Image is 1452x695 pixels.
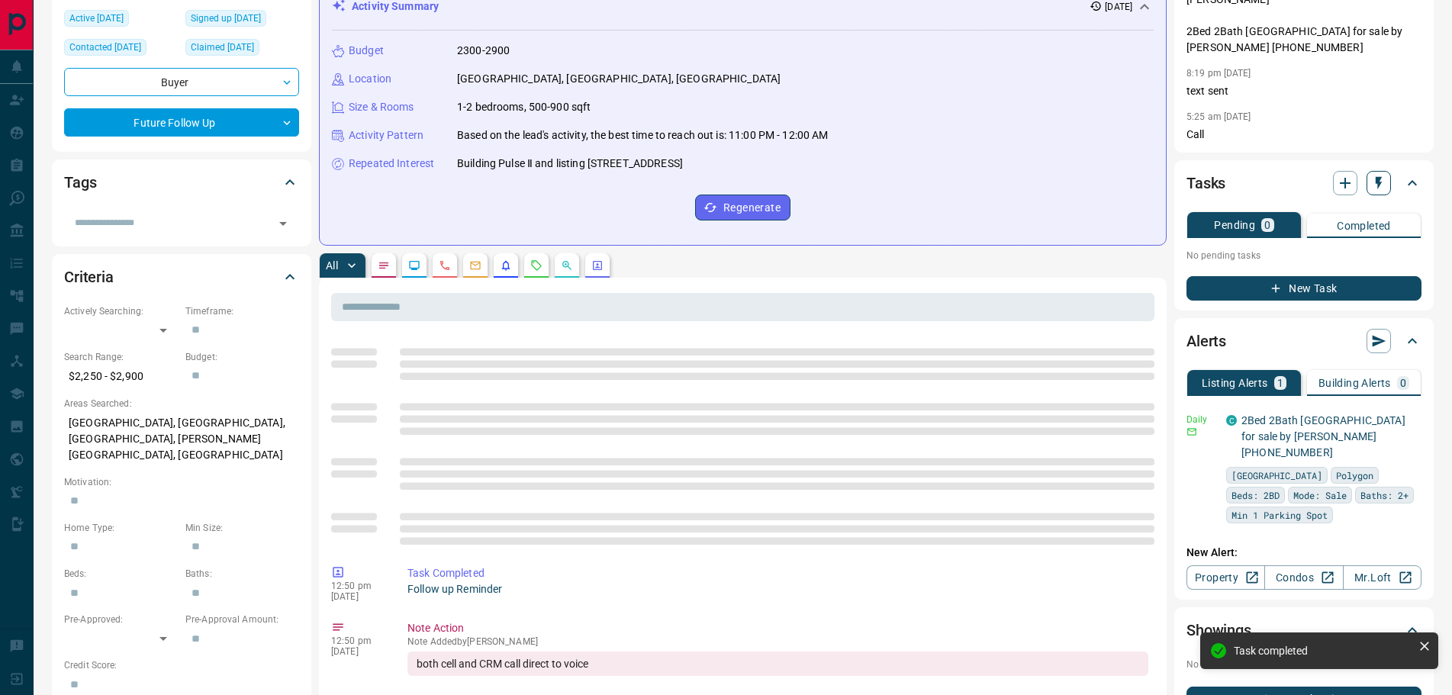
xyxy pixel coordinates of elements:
div: both cell and CRM call direct to voice [407,652,1148,676]
span: Baths: 2+ [1360,487,1409,503]
svg: Email [1186,426,1197,437]
button: New Task [1186,276,1421,301]
span: Beds: 2BD [1231,487,1280,503]
p: Location [349,71,391,87]
p: Daily [1186,413,1217,426]
p: Activity Pattern [349,127,423,143]
button: Regenerate [695,195,790,220]
div: Tags [64,164,299,201]
div: Fri Jul 25 2025 [64,10,178,31]
p: No pending tasks [1186,244,1421,267]
h2: Tags [64,170,96,195]
svg: Requests [530,259,542,272]
div: Future Follow Up [64,108,299,137]
p: 1 [1277,378,1283,388]
span: Polygon [1336,468,1373,483]
span: Min 1 Parking Spot [1231,507,1328,523]
div: Buyer [64,68,299,96]
div: Task completed [1234,645,1412,657]
span: Claimed [DATE] [191,40,254,55]
p: Pre-Approved: [64,613,178,626]
span: [GEOGRAPHIC_DATA] [1231,468,1322,483]
div: Tue Aug 12 2025 [64,39,178,60]
svg: Calls [439,259,451,272]
p: Building Alerts [1318,378,1391,388]
p: [GEOGRAPHIC_DATA], [GEOGRAPHIC_DATA], [GEOGRAPHIC_DATA] [457,71,781,87]
p: Size & Rooms [349,99,414,115]
svg: Opportunities [561,259,573,272]
p: Pending [1214,220,1255,230]
span: Contacted [DATE] [69,40,141,55]
p: 0 [1264,220,1270,230]
h2: Tasks [1186,171,1225,195]
h2: Criteria [64,265,114,289]
p: Areas Searched: [64,397,299,410]
div: Fri Jul 25 2025 [185,10,299,31]
p: [DATE] [331,646,385,657]
p: New Alert: [1186,545,1421,561]
a: 2Bed 2Bath [GEOGRAPHIC_DATA] for sale by [PERSON_NAME] [PHONE_NUMBER] [1241,414,1405,459]
p: Follow up Reminder [407,581,1148,597]
p: Budget: [185,350,299,364]
svg: Agent Actions [591,259,604,272]
p: All [326,260,338,271]
p: $2,250 - $2,900 [64,364,178,389]
p: Note Added by [PERSON_NAME] [407,636,1148,647]
p: Motivation: [64,475,299,489]
p: Beds: [64,567,178,581]
div: condos.ca [1226,415,1237,426]
p: Actively Searching: [64,304,178,318]
a: Mr.Loft [1343,565,1421,590]
svg: Lead Browsing Activity [408,259,420,272]
div: Tasks [1186,165,1421,201]
p: 8:19 pm [DATE] [1186,68,1251,79]
p: 12:50 pm [331,635,385,646]
p: 0 [1400,378,1406,388]
p: [DATE] [331,591,385,602]
p: Building Pulse Ⅱ and listing [STREET_ADDRESS] [457,156,683,172]
div: Fri Jul 25 2025 [185,39,299,60]
p: 5:25 am [DATE] [1186,111,1251,122]
h2: Alerts [1186,329,1226,353]
button: Open [272,213,294,234]
p: Listing Alerts [1202,378,1268,388]
p: 1-2 bedrooms, 500-900 sqft [457,99,591,115]
p: Search Range: [64,350,178,364]
svg: Emails [469,259,481,272]
p: Timeframe: [185,304,299,318]
span: Signed up [DATE] [191,11,261,26]
h2: Showings [1186,618,1251,642]
a: Property [1186,565,1265,590]
p: Based on the lead's activity, the best time to reach out is: 11:00 PM - 12:00 AM [457,127,829,143]
p: 12:50 pm [331,581,385,591]
p: Min Size: [185,521,299,535]
p: 2300-2900 [457,43,510,59]
svg: Listing Alerts [500,259,512,272]
div: Alerts [1186,323,1421,359]
p: text sent [1186,83,1421,99]
a: Condos [1264,565,1343,590]
p: Note Action [407,620,1148,636]
span: Active [DATE] [69,11,124,26]
div: Showings [1186,612,1421,648]
span: Mode: Sale [1293,487,1347,503]
p: Pre-Approval Amount: [185,613,299,626]
p: Call [1186,127,1421,143]
p: [GEOGRAPHIC_DATA], [GEOGRAPHIC_DATA], [GEOGRAPHIC_DATA], [PERSON_NAME][GEOGRAPHIC_DATA], [GEOGRAP... [64,410,299,468]
p: Baths: [185,567,299,581]
div: Criteria [64,259,299,295]
p: Credit Score: [64,658,299,672]
p: No showings booked [1186,658,1421,671]
p: Task Completed [407,565,1148,581]
p: Budget [349,43,384,59]
p: Repeated Interest [349,156,434,172]
p: Completed [1337,220,1391,231]
svg: Notes [378,259,390,272]
p: Home Type: [64,521,178,535]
